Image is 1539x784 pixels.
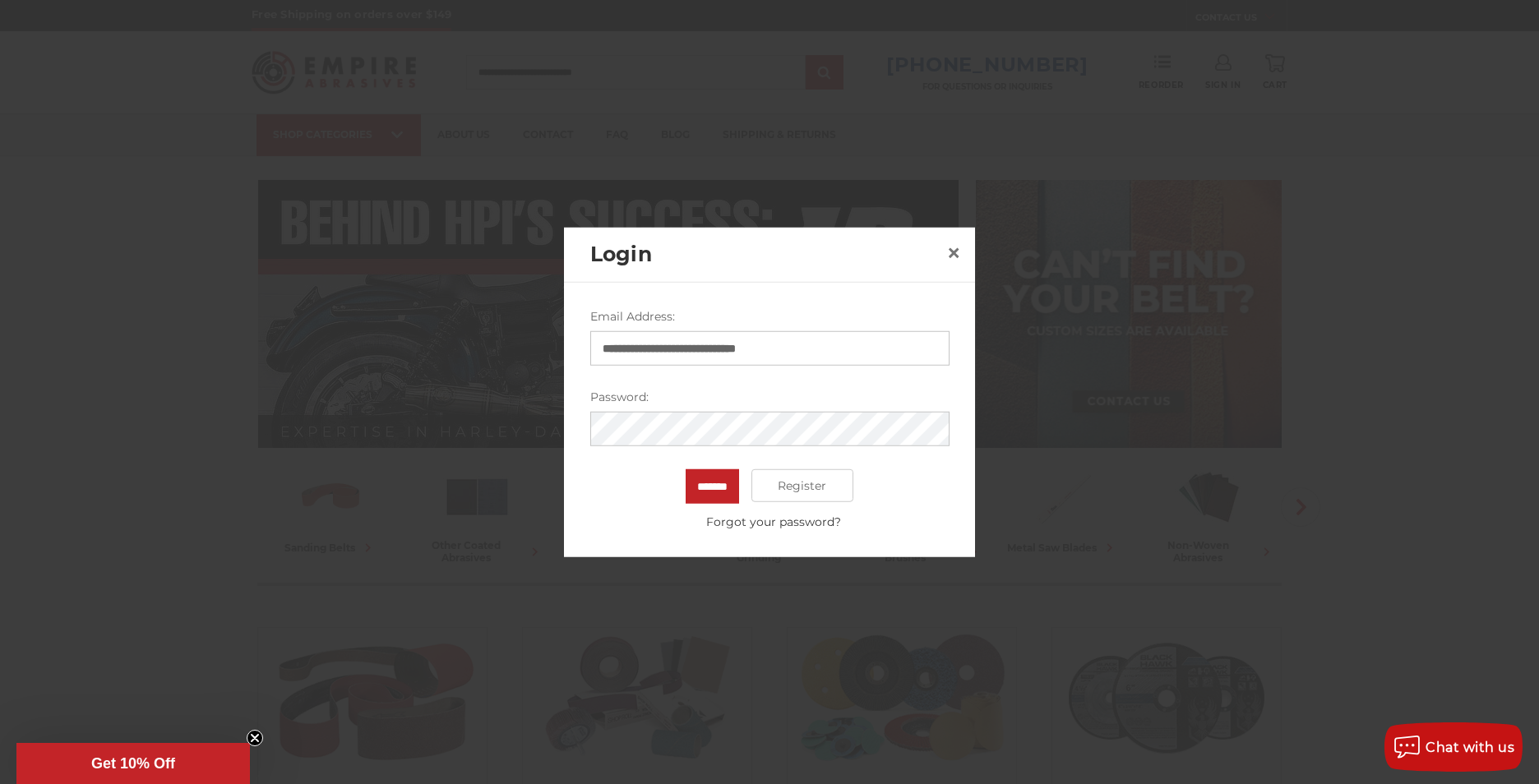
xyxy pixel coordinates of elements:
span: Get 10% Off [91,755,175,772]
label: Email Address: [590,308,950,325]
button: Chat with us [1384,722,1523,772]
button: Close teaser [247,730,263,746]
span: × [946,236,961,268]
a: Forgot your password? [598,514,949,531]
h2: Login [590,239,940,270]
div: Get 10% OffClose teaser [16,743,250,784]
span: Chat with us [1426,740,1514,755]
a: Close [940,239,967,265]
a: Register [751,469,854,502]
label: Password: [590,389,950,406]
